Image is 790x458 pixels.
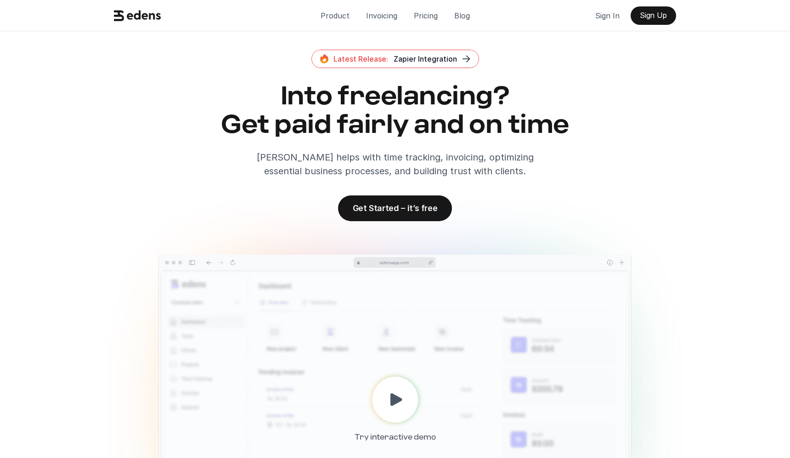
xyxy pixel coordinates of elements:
p: [PERSON_NAME] helps with time tracking, invoicing, optimizing essential business processes, and b... [239,150,551,178]
h2: Into freelancing? Get paid fairly and on time [110,83,680,139]
a: Sign In [588,6,627,25]
a: Sign Up [631,6,676,25]
span: Latest Release: [333,54,388,63]
a: Latest Release:Zapier Integration [311,50,479,68]
p: Pricing [414,9,438,23]
p: Get Started – it’s free [353,203,438,213]
a: Pricing [406,6,445,25]
p: Invoicing [366,9,397,23]
a: Blog [447,6,477,25]
p: Product [321,9,350,23]
p: Blog [454,9,470,23]
a: Invoicing [359,6,405,25]
p: Try interactive demo [355,430,436,445]
p: Sign Up [640,11,667,20]
a: Get Started – it’s free [338,195,452,221]
span: Zapier Integration [394,54,457,63]
p: Sign In [595,9,620,23]
a: Product [313,6,357,25]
